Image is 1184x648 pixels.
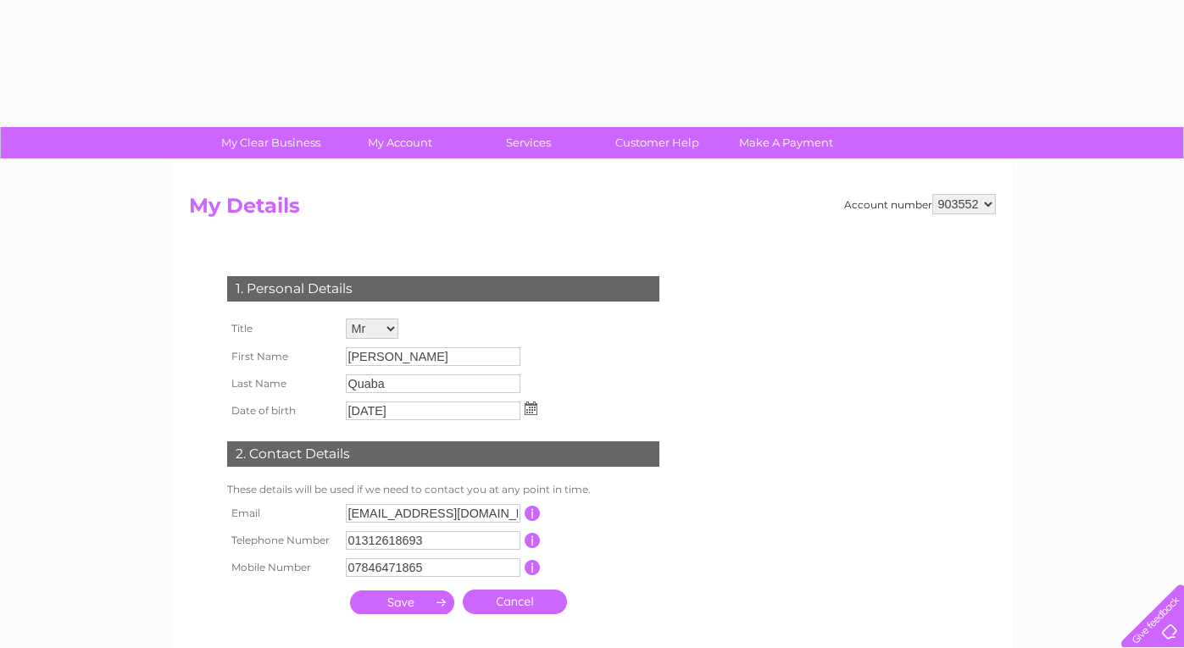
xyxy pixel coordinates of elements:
[223,554,342,581] th: Mobile Number
[525,506,541,521] input: Information
[223,370,342,397] th: Last Name
[463,590,567,614] a: Cancel
[223,343,342,370] th: First Name
[201,127,341,158] a: My Clear Business
[223,527,342,554] th: Telephone Number
[189,194,996,226] h2: My Details
[525,402,537,415] img: ...
[223,479,664,500] td: These details will be used if we need to contact you at any point in time.
[459,127,598,158] a: Services
[525,560,541,575] input: Information
[223,397,342,424] th: Date of birth
[844,194,996,214] div: Account number
[223,500,342,527] th: Email
[525,533,541,548] input: Information
[587,127,727,158] a: Customer Help
[227,441,659,467] div: 2. Contact Details
[227,276,659,302] div: 1. Personal Details
[716,127,856,158] a: Make A Payment
[223,314,342,343] th: Title
[350,590,454,614] input: Submit
[330,127,470,158] a: My Account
